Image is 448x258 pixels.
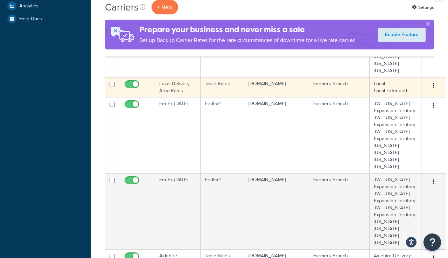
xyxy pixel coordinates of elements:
[244,173,309,249] td: [DOMAIN_NAME]
[139,35,356,45] p: Set up Backup Carrier Rates for the rare circumstances of downtime for a live rate carrier.
[244,97,309,173] td: [DOMAIN_NAME]
[155,77,201,97] td: Local Delivery Area Rates
[105,20,139,49] img: ad-rules-rateshop-fe6ec290ccb7230408bd80ed9643f0289d75e0ffd9eb532fc0e269fcd187b520.png
[370,77,421,97] td: Local Local Extended
[309,77,370,97] td: Farmers Branch
[378,28,426,42] a: Enable Feature
[370,97,421,173] td: JW - [US_STATE] Expansion Territory JW - [US_STATE] Expansion Territory JW - [US_STATE] Expansion...
[412,2,434,12] a: Settings
[5,13,86,25] a: Help Docs
[155,97,201,173] td: FedEx [DATE]
[201,77,244,97] td: Table Rates
[423,233,441,251] button: Open Resource Center
[105,0,139,14] h1: Carriers
[309,97,370,173] td: Farmers Branch
[155,173,201,249] td: FedEx [DATE]
[201,97,244,173] td: FedEx®
[19,3,38,9] span: Analytics
[309,173,370,249] td: Farmers Branch
[139,24,356,35] h4: Prepare your business and never miss a sale
[19,16,42,22] span: Help Docs
[370,173,421,249] td: JW - [US_STATE] Expansion Territory JW - [US_STATE] Expansion Territory JW - [US_STATE] Expansion...
[201,173,244,249] td: FedEx®
[244,77,309,97] td: [DOMAIN_NAME]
